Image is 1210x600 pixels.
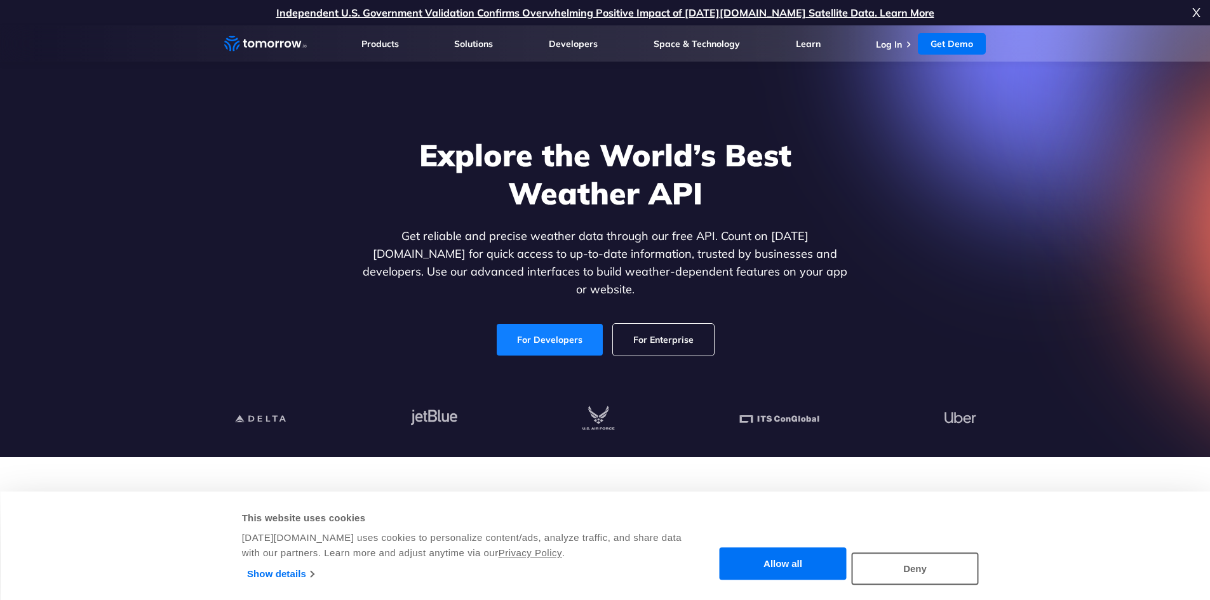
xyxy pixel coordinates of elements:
a: For Developers [497,324,603,356]
a: Privacy Policy [499,547,562,558]
a: Get Demo [918,33,986,55]
button: Deny [852,552,979,585]
a: Independent U.S. Government Validation Confirms Overwhelming Positive Impact of [DATE][DOMAIN_NAM... [276,6,934,19]
a: Solutions [454,38,493,50]
p: Get reliable and precise weather data through our free API. Count on [DATE][DOMAIN_NAME] for quic... [360,227,850,298]
div: This website uses cookies [242,510,683,526]
a: Developers [549,38,598,50]
a: Products [361,38,399,50]
a: Home link [224,34,307,53]
a: Show details [247,564,314,583]
a: Log In [876,39,902,50]
h1: Explore the World’s Best Weather API [360,136,850,212]
button: Allow all [720,548,847,580]
a: Learn [796,38,821,50]
a: For Enterprise [613,324,714,356]
a: Space & Technology [654,38,740,50]
div: [DATE][DOMAIN_NAME] uses cookies to personalize content/ads, analyze traffic, and share data with... [242,530,683,561]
